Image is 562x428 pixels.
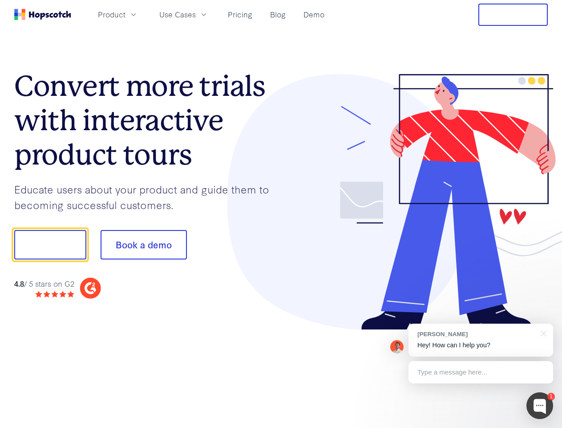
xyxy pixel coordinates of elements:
button: Book a demo [101,230,187,259]
a: Blog [267,7,289,22]
span: Use Cases [159,9,196,20]
p: Hey! How can I help you? [417,341,544,350]
button: Show me! [14,230,86,259]
a: Home [14,9,71,20]
h1: Convert more trials with interactive product tours [14,69,281,172]
a: Demo [300,7,328,22]
div: / 5 stars on G2 [14,278,74,289]
strong: 4.8 [14,278,24,288]
button: Use Cases [154,7,214,22]
div: [PERSON_NAME] [417,330,535,338]
img: Mark Spera [390,340,404,354]
button: Free Trial [478,4,548,26]
div: Type a message here... [408,361,553,383]
p: Educate users about your product and guide them to becoming successful customers. [14,181,281,212]
button: Product [93,7,143,22]
span: Product [98,9,125,20]
a: Pricing [224,7,256,22]
div: 1 [547,393,555,400]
